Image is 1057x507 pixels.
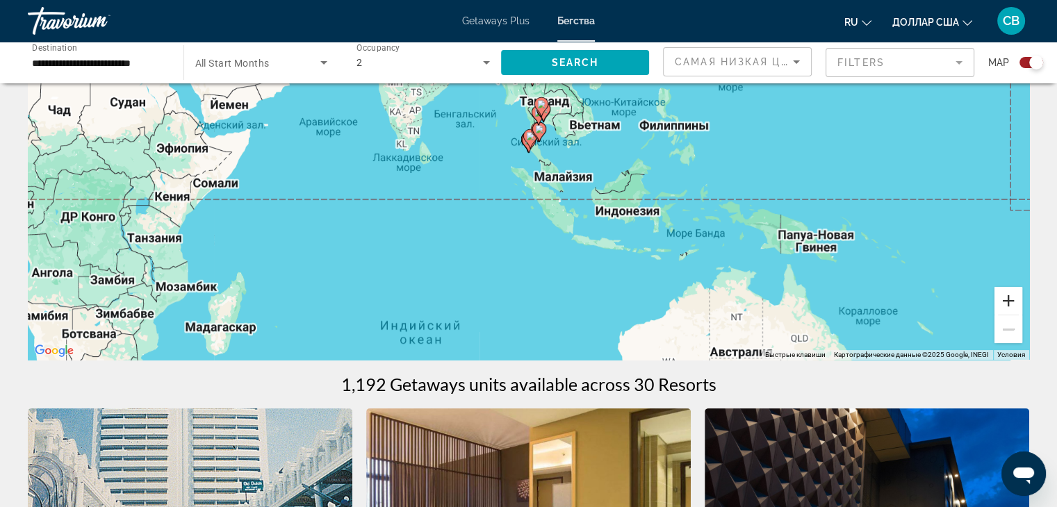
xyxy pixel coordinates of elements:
[32,42,77,52] span: Destination
[557,15,595,26] a: Бегства
[844,12,871,32] button: Изменить язык
[844,17,858,28] font: ru
[195,58,270,69] span: All Start Months
[1001,451,1046,496] iframe: Кнопка запуска окна обмена сообщениями
[892,17,959,28] font: доллар США
[765,350,826,360] button: Быстрые клавиши
[988,53,1009,72] span: Map
[834,351,989,358] span: Картографические данные ©2025 Google, INEGI
[341,374,716,394] h1: 1,192 Getaways units available across 30 Resorts
[994,287,1022,315] button: Увеличить
[994,315,1022,343] button: Уменьшить
[997,351,1025,358] a: Условия (ссылка откроется в новой вкладке)
[357,43,400,53] span: Occupancy
[826,47,974,78] button: Filter
[28,3,167,39] a: Травориум
[675,53,800,70] mat-select: Sort by
[357,57,362,68] span: 2
[993,6,1029,35] button: Меню пользователя
[31,342,77,360] a: Открыть эту область в Google Картах (в новом окне)
[1003,13,1019,28] font: СВ
[892,12,972,32] button: Изменить валюту
[551,57,598,68] span: Search
[462,15,530,26] a: Getaways Plus
[31,342,77,360] img: Google
[501,50,650,75] button: Search
[675,56,804,67] span: Самая низкая цена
